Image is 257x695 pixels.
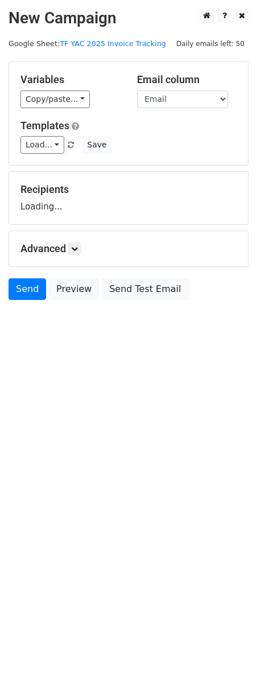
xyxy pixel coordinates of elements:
a: Send Test Email [102,278,188,300]
button: Save [82,136,111,154]
small: Google Sheet: [9,39,166,48]
div: Loading... [20,183,237,213]
a: Send [9,278,46,300]
a: Copy/paste... [20,91,90,108]
h2: New Campaign [9,9,248,28]
a: Load... [20,136,64,154]
h5: Recipients [20,183,237,196]
h5: Email column [137,73,237,86]
h5: Variables [20,73,120,86]
a: Preview [49,278,99,300]
a: TF YAC 2025 Invoice Tracking [60,39,166,48]
span: Daily emails left: 50 [172,38,248,50]
h5: Advanced [20,242,237,255]
a: Daily emails left: 50 [172,39,248,48]
a: Templates [20,120,69,131]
